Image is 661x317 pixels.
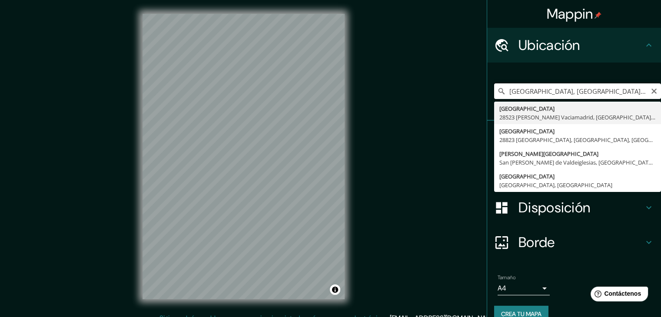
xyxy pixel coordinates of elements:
font: [PERSON_NAME][GEOGRAPHIC_DATA] [499,150,598,158]
input: Elige tu ciudad o zona [494,83,661,99]
div: Patas [487,121,661,155]
font: Tamaño [498,274,515,281]
font: [GEOGRAPHIC_DATA] [499,172,555,180]
div: Borde [487,225,661,260]
font: Ubicación [518,36,580,54]
font: Borde [518,233,555,251]
iframe: Lanzador de widgets de ayuda [584,283,651,307]
button: Activar o desactivar atribución [330,284,340,295]
font: A4 [498,284,506,293]
font: Mappin [547,5,593,23]
div: A4 [498,281,550,295]
div: Disposición [487,190,661,225]
font: Disposición [518,198,590,217]
font: [GEOGRAPHIC_DATA], [GEOGRAPHIC_DATA] [499,181,612,189]
font: [GEOGRAPHIC_DATA] [499,105,555,112]
div: Ubicación [487,28,661,63]
div: Estilo [487,155,661,190]
button: Claro [651,86,658,95]
canvas: Mapa [143,14,345,299]
font: [GEOGRAPHIC_DATA] [499,127,555,135]
img: pin-icon.png [595,12,601,19]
